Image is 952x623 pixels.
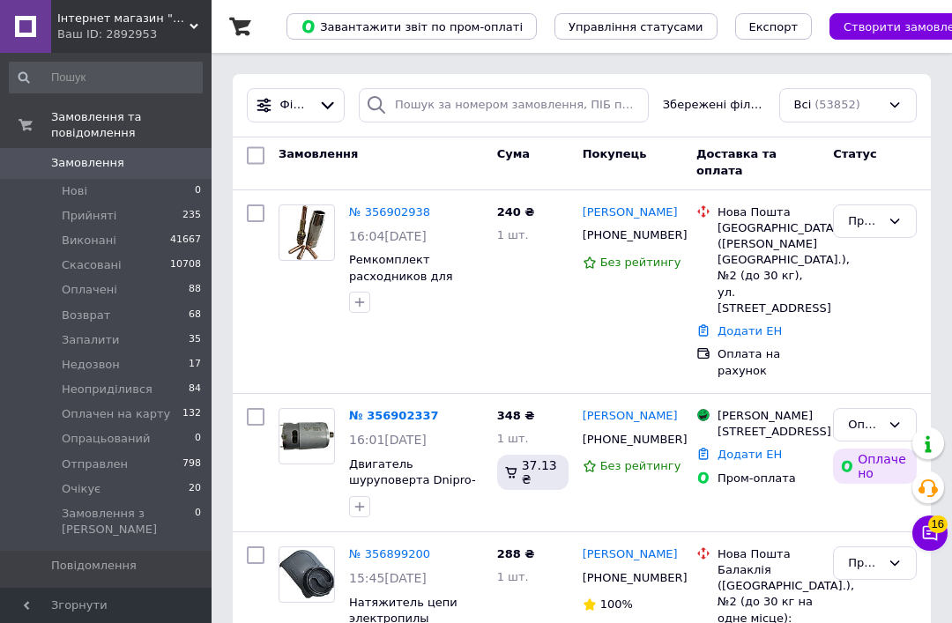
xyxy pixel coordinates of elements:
div: [STREET_ADDRESS] [718,424,819,440]
a: Ремкомплект расходников для сварочного инвертора (сопло, дифузор, наконечники) [349,253,460,348]
span: Інтернет магазин "МК" [57,11,190,26]
a: Додати ЕН [718,448,782,461]
span: Неоприділився [62,382,152,397]
div: Прийнято [848,212,881,231]
div: Нова Пошта [718,546,819,562]
div: [PHONE_NUMBER] [579,567,671,590]
span: 1 шт. [497,570,529,583]
div: [PHONE_NUMBER] [579,428,671,451]
a: [PERSON_NAME] [583,546,678,563]
span: Збережені фільтри: [663,97,765,114]
span: 798 [182,456,201,472]
span: Опрацьований [62,431,150,447]
span: Замовлення [279,148,358,161]
a: Фото товару [279,204,335,261]
span: 16:04[DATE] [349,229,427,243]
span: Скасовані [62,257,122,273]
span: Возврат [62,308,110,323]
a: № 356899200 [349,547,430,560]
span: 35 [189,332,201,348]
span: 348 ₴ [497,409,535,422]
span: Повідомлення [51,558,137,574]
a: [PERSON_NAME] [583,408,678,425]
span: 1 шт. [497,432,529,445]
img: Фото товару [279,422,334,450]
span: 10708 [170,257,201,273]
span: Без рейтингу [600,459,681,472]
span: Запалити [62,332,120,348]
div: [PERSON_NAME] [718,408,819,424]
span: 20 [189,481,201,497]
span: Покупець [583,148,647,161]
button: Чат з покупцем16 [912,515,948,551]
a: [PERSON_NAME] [583,204,678,221]
span: 16:01[DATE] [349,433,427,447]
span: Замовлення з [PERSON_NAME] [62,506,195,538]
span: 1 шт. [497,228,529,241]
div: Оплачено [848,416,881,434]
span: 41667 [170,233,201,248]
div: Нова Пошта [718,204,819,220]
span: Оплачен на карту [62,406,170,422]
span: Всі [794,97,812,114]
span: 68 [189,308,201,323]
span: 15:45[DATE] [349,571,427,585]
div: Пром-оплата [718,471,819,486]
span: 100% [600,597,633,611]
span: 240 ₴ [497,205,535,219]
span: 0 [195,431,201,447]
a: Фото товару [279,546,335,603]
div: [PHONE_NUMBER] [579,224,671,247]
span: 0 [195,183,201,199]
span: Виконані [62,233,116,248]
span: 88 [189,282,201,298]
span: Статус [833,148,877,161]
span: 16 [928,515,948,533]
input: Пошук [9,62,203,93]
span: 17 [189,357,201,373]
span: Нові [62,183,87,199]
span: Очікує [62,481,100,497]
div: Ваш ID: 2892953 [57,26,212,42]
span: 0 [195,506,201,538]
span: Отправлен [62,456,128,472]
button: Експорт [735,13,813,40]
div: [GEOGRAPHIC_DATA] ([PERSON_NAME][GEOGRAPHIC_DATA].), №2 (до 30 кг), ул. [STREET_ADDRESS] [718,220,819,316]
span: (53852) [814,98,860,111]
span: Доставка та оплата [696,148,777,178]
a: Фото товару [279,408,335,464]
span: Фільтри [280,97,312,114]
span: Cума [497,148,530,161]
span: 84 [189,382,201,397]
span: Без рейтингу [600,256,681,269]
span: Експорт [749,20,799,33]
div: Оплачено [833,449,917,484]
button: Завантажити звіт по пром-оплаті [286,13,537,40]
div: Оплата на рахунок [718,346,819,378]
span: 132 [182,406,201,422]
img: Фото товару [279,550,334,598]
span: 288 ₴ [497,547,535,560]
span: Замовлення [51,155,124,171]
span: Прийняті [62,208,116,224]
span: Оплачені [62,282,117,298]
span: Замовлення та повідомлення [51,109,212,141]
span: Завантажити звіт по пром-оплаті [301,19,523,34]
span: Управління статусами [569,20,703,33]
span: Недозвон [62,357,120,373]
a: № 356902938 [349,205,430,219]
button: Управління статусами [554,13,718,40]
a: Додати ЕН [718,324,782,337]
div: 37.13 ₴ [497,455,569,490]
div: Прийнято [848,554,881,573]
input: Пошук за номером замовлення, ПІБ покупця, номером телефону, Email, номером накладної [359,88,649,122]
a: № 356902337 [349,409,439,422]
img: Фото товару [288,205,325,260]
a: Двигатель шуруповерта Dnipro-M CD-182/CD-182Q [349,457,476,503]
span: 235 [182,208,201,224]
